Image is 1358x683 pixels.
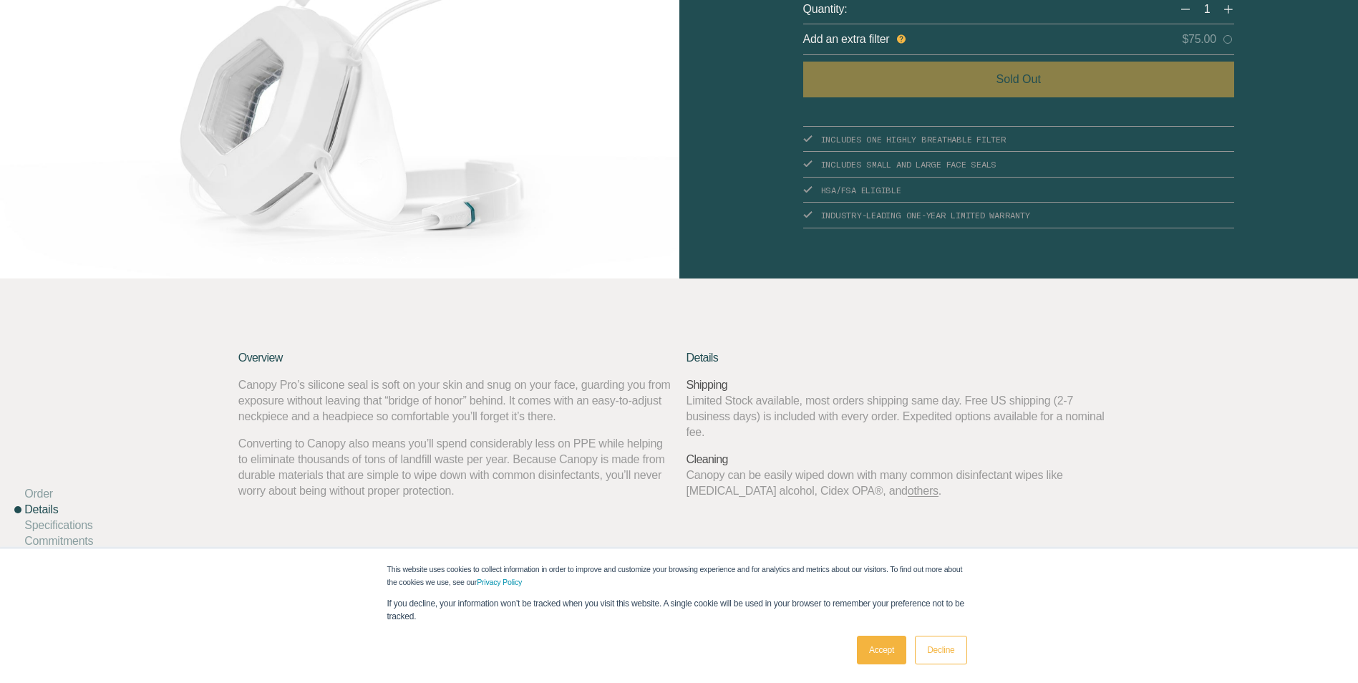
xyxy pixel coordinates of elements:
li: INCLUDES ONE HIGHLY BREATHABLE FILTER [803,126,1234,152]
a: Privacy Policy [477,578,522,586]
p: Limited Stock available, most orders shipping same day. Free US shipping (2-7 business days) is i... [687,393,1120,440]
a: Accept [857,636,906,664]
p: Converting to Canopy also means you’ll spend considerably less on PPE while helping to eliminate ... [238,436,672,499]
a: Details [24,503,58,515]
p: Canopy Pro’s silicone seal is soft on your skin and snug on your face, guarding you from exposure... [238,377,672,425]
h4: Details [687,350,1120,366]
a: Decline [915,636,966,664]
li: INCLUDES SMALL AND LARGE FACE SEALS [803,152,1234,178]
h4: Overview [238,350,672,366]
li: INDUSTRY-LEADING ONE-YEAR LIMITED WARRANTY [803,203,1234,228]
span: This website uses cookies to collect information in order to improve and customize your browsing ... [387,565,963,586]
p: Canopy can be easily wiped down with many common disinfectant wipes like [MEDICAL_DATA] alcohol, ... [687,468,1120,499]
h4: Shipping [687,377,1120,393]
span: Add an extra filter [803,32,890,47]
a: others [908,485,939,497]
h4: Cleaning [687,452,1120,468]
a: Commitments [24,535,93,547]
span: Quantity: [803,1,848,17]
p: If you decline, your information won’t be tracked when you visit this website. A single cookie wi... [387,597,971,623]
a: Order [24,488,53,500]
span: $75.00 [1182,32,1216,47]
button: Sold Out [803,62,1234,97]
li: HSA/FSA ELIGIBLE [803,178,1234,203]
a: Specifications [24,519,92,531]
